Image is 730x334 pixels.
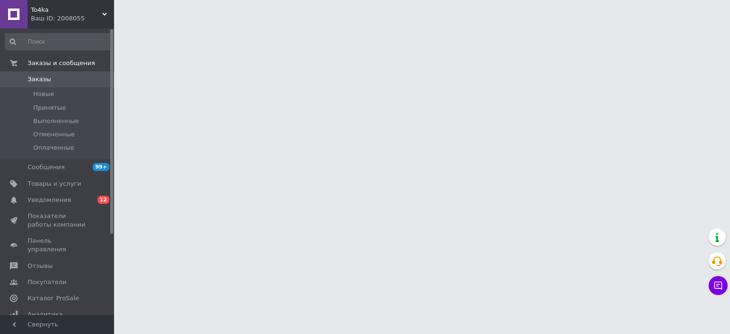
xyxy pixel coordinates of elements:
span: Выполненные [33,117,79,125]
span: Аналитика [28,310,63,319]
span: Панель управления [28,237,88,254]
span: Каталог ProSale [28,294,79,303]
span: Принятые [33,104,66,112]
span: Отмененные [33,130,75,139]
span: Товары и услуги [28,180,81,188]
span: Оплаченные [33,143,74,152]
span: Новые [33,90,54,98]
span: 12 [97,196,109,204]
span: Сообщения [28,163,65,172]
span: Заказы и сообщения [28,59,95,67]
div: Ваш ID: 2008055 [31,14,114,23]
span: Уведомления [28,196,71,204]
input: Поиск [5,33,112,50]
span: Заказы [28,75,51,84]
span: Покупатели [28,278,67,286]
span: 99+ [93,163,109,171]
button: Чат с покупателем [709,276,728,295]
span: Отзывы [28,262,53,270]
span: Показатели работы компании [28,212,88,229]
span: To4ka [31,6,102,14]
